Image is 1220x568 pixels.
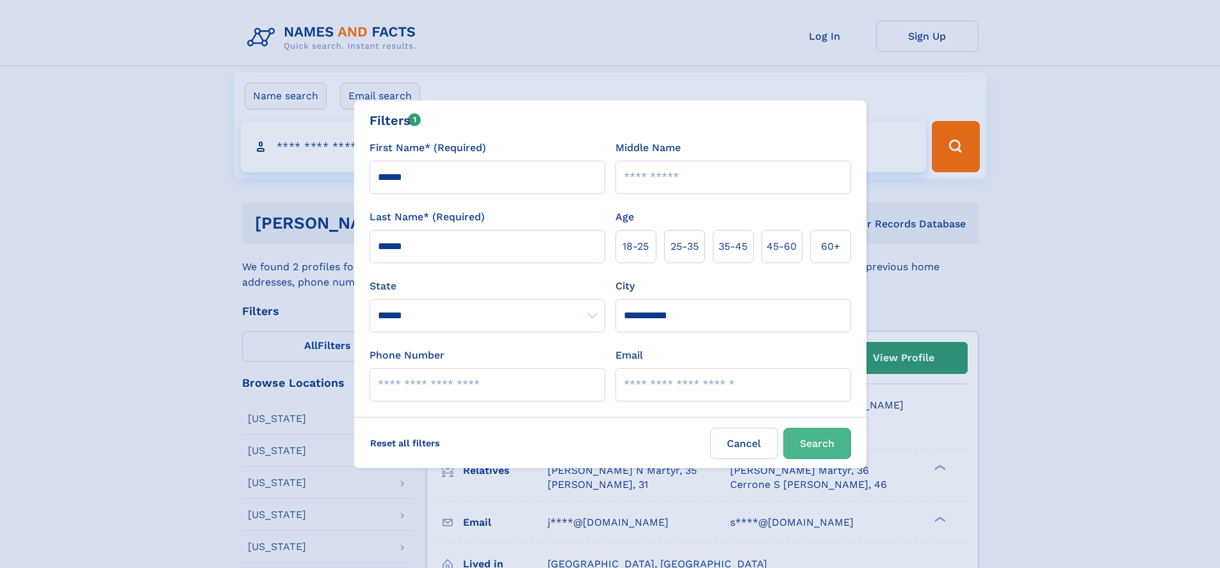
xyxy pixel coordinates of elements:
[370,140,486,156] label: First Name* (Required)
[370,279,605,294] label: State
[615,279,635,294] label: City
[370,348,444,363] label: Phone Number
[615,209,634,225] label: Age
[622,239,649,254] span: 18‑25
[821,239,840,254] span: 60+
[710,428,778,459] label: Cancel
[783,428,851,459] button: Search
[767,239,797,254] span: 45‑60
[719,239,747,254] span: 35‑45
[615,140,681,156] label: Middle Name
[370,111,421,130] div: Filters
[370,209,485,225] label: Last Name* (Required)
[615,348,643,363] label: Email
[671,239,699,254] span: 25‑35
[362,428,448,458] label: Reset all filters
